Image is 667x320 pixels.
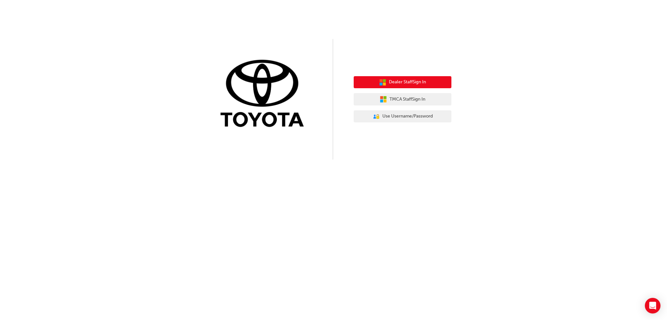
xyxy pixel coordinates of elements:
button: TMCA StaffSign In [354,93,451,105]
button: Dealer StaffSign In [354,76,451,89]
span: Dealer Staff Sign In [389,78,426,86]
span: Use Username/Password [382,113,433,120]
button: Use Username/Password [354,110,451,123]
div: Open Intercom Messenger [645,298,660,313]
span: TMCA Staff Sign In [390,96,425,103]
img: Trak [216,58,313,130]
